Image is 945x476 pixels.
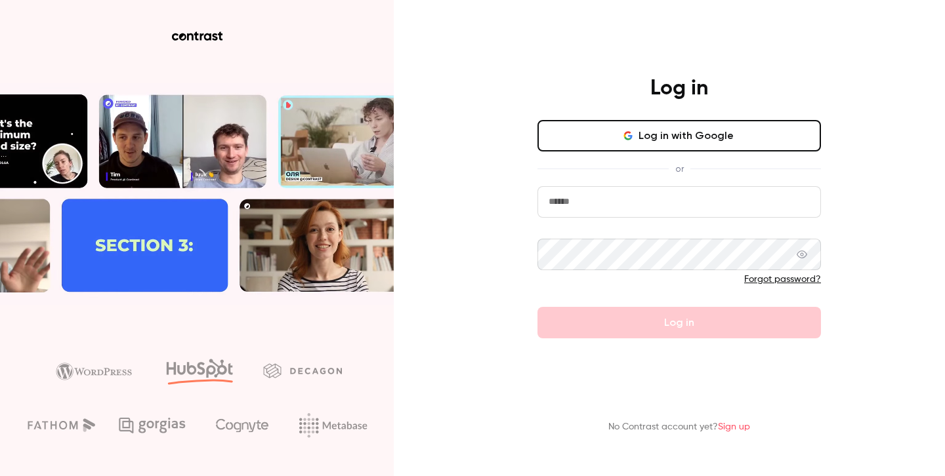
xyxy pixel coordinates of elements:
[650,75,708,102] h4: Log in
[608,420,750,434] p: No Contrast account yet?
[263,363,342,378] img: decagon
[744,275,821,284] a: Forgot password?
[669,162,690,176] span: or
[718,422,750,431] a: Sign up
[537,120,821,151] button: Log in with Google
